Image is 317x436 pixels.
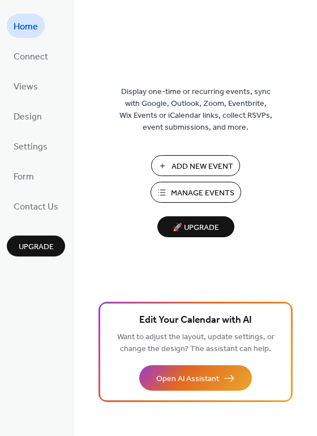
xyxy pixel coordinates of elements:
[7,104,49,128] a: Design
[117,330,275,357] span: Want to adjust the layout, update settings, or change the design? The assistant can help.
[151,155,240,176] button: Add New Event
[7,134,54,158] a: Settings
[164,220,228,236] span: 🚀 Upgrade
[7,44,55,68] a: Connect
[139,365,252,391] button: Open AI Assistant
[7,14,45,38] a: Home
[14,48,48,66] span: Connect
[7,194,65,218] a: Contact Us
[7,164,41,188] a: Form
[172,161,233,173] span: Add New Event
[139,313,252,328] span: Edit Your Calendar with AI
[119,86,272,134] span: Display one-time or recurring events, sync with Google, Outlook, Zoom, Eventbrite, Wix Events or ...
[171,187,234,199] span: Manage Events
[14,108,42,126] span: Design
[151,182,241,203] button: Manage Events
[7,74,45,98] a: Views
[14,198,58,216] span: Contact Us
[14,78,38,96] span: Views
[14,168,34,186] span: Form
[156,373,219,385] span: Open AI Assistant
[7,236,65,257] button: Upgrade
[14,138,48,156] span: Settings
[157,216,234,237] button: 🚀 Upgrade
[14,18,38,36] span: Home
[19,241,54,253] span: Upgrade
